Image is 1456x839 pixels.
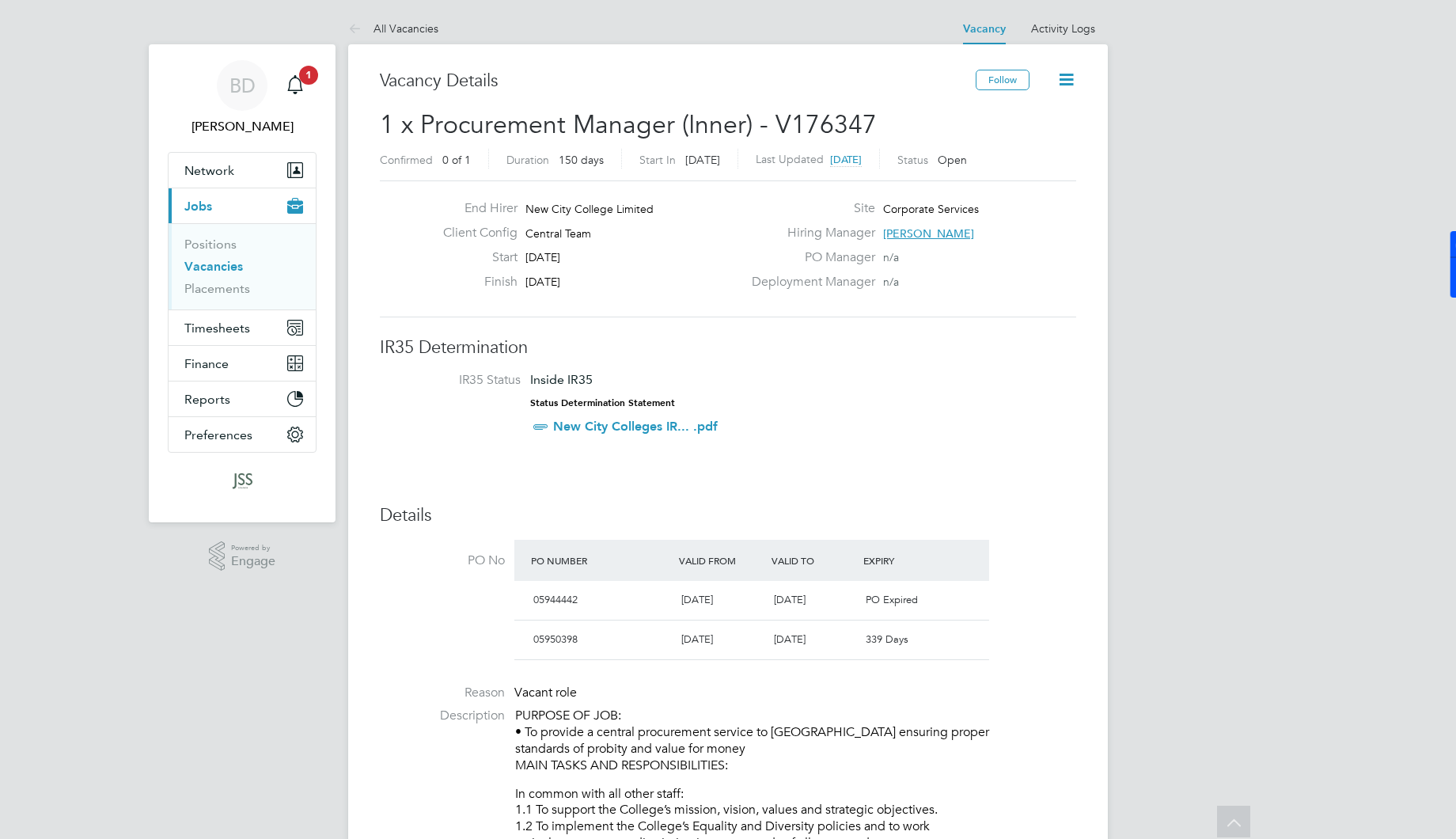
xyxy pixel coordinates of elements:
span: Corporate Services [883,202,979,216]
span: Preferences [184,427,252,442]
label: Last Updated [756,152,824,166]
span: Reports [184,392,230,407]
a: All Vacancies [348,21,438,36]
label: Deployment Manager [742,274,875,290]
span: Central Team [525,226,591,241]
span: n/a [883,250,899,264]
span: Ben Densham [168,117,317,136]
span: 05944442 [533,593,578,606]
a: BD[PERSON_NAME] [168,60,317,136]
strong: Status Determination Statement [530,397,675,408]
span: [DATE] [525,250,560,264]
span: Open [938,153,967,167]
h3: Vacancy Details [380,70,976,93]
span: Engage [231,555,275,568]
span: Jobs [184,199,212,214]
span: Powered by [231,541,275,555]
button: Preferences [169,417,316,452]
span: Network [184,163,234,178]
label: Site [742,200,875,217]
label: Confirmed [380,153,433,167]
a: Placements [184,281,250,296]
span: Inside IR35 [530,372,593,387]
span: Finance [184,356,229,371]
button: Network [169,153,316,188]
span: 1 [299,66,318,85]
button: Reports [169,382,316,416]
span: [DATE] [681,593,713,606]
label: Finish [430,274,518,290]
label: PO Manager [742,249,875,266]
label: IR35 Status [396,372,521,389]
h3: IR35 Determination [380,336,1076,359]
div: Valid To [768,546,860,575]
img: jss-search-logo-retina.png [228,469,256,494]
div: PO Number [527,546,675,575]
label: Start [430,249,518,266]
span: New City College Limited [525,202,654,216]
button: Timesheets [169,310,316,345]
a: Powered byEngage [209,541,276,571]
span: Timesheets [184,321,250,336]
span: Vacant role [514,685,577,700]
h3: Details [380,504,1076,527]
a: Vacancy [963,22,1006,36]
span: 1 x Procurement Manager (Inner) - V176347 [380,109,877,140]
button: Jobs [169,188,316,223]
span: 0 of 1 [442,153,471,167]
a: Positions [184,237,237,252]
label: Start In [639,153,676,167]
label: Status [897,153,928,167]
nav: Main navigation [149,44,336,522]
div: Jobs [169,223,316,309]
label: Description [380,708,505,724]
span: 05950398 [533,632,578,646]
span: BD [229,75,256,96]
span: 150 days [559,153,604,167]
span: [DATE] [681,632,713,646]
label: End Hirer [430,200,518,217]
label: Hiring Manager [742,225,875,241]
span: [DATE] [774,593,806,606]
span: [PERSON_NAME] [883,226,974,241]
a: New City Colleges IR... .pdf [553,419,718,434]
span: n/a [883,275,899,289]
label: Client Config [430,225,518,241]
p: PURPOSE OF JOB: • To provide a central procurement service to [GEOGRAPHIC_DATA] ensuring proper s... [515,708,1076,773]
span: 339 Days [866,632,908,646]
span: [DATE] [830,153,862,166]
label: PO No [380,552,505,569]
div: Expiry [859,546,952,575]
button: Finance [169,346,316,381]
div: Valid From [675,546,768,575]
label: Duration [506,153,549,167]
a: Vacancies [184,259,243,274]
span: [DATE] [525,275,560,289]
label: Reason [380,685,505,701]
span: PO Expired [866,593,918,606]
span: [DATE] [774,632,806,646]
a: Go to home page [168,469,317,494]
button: Follow [976,70,1029,90]
a: Activity Logs [1031,21,1095,36]
a: 1 [279,60,311,111]
span: [DATE] [685,153,720,167]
